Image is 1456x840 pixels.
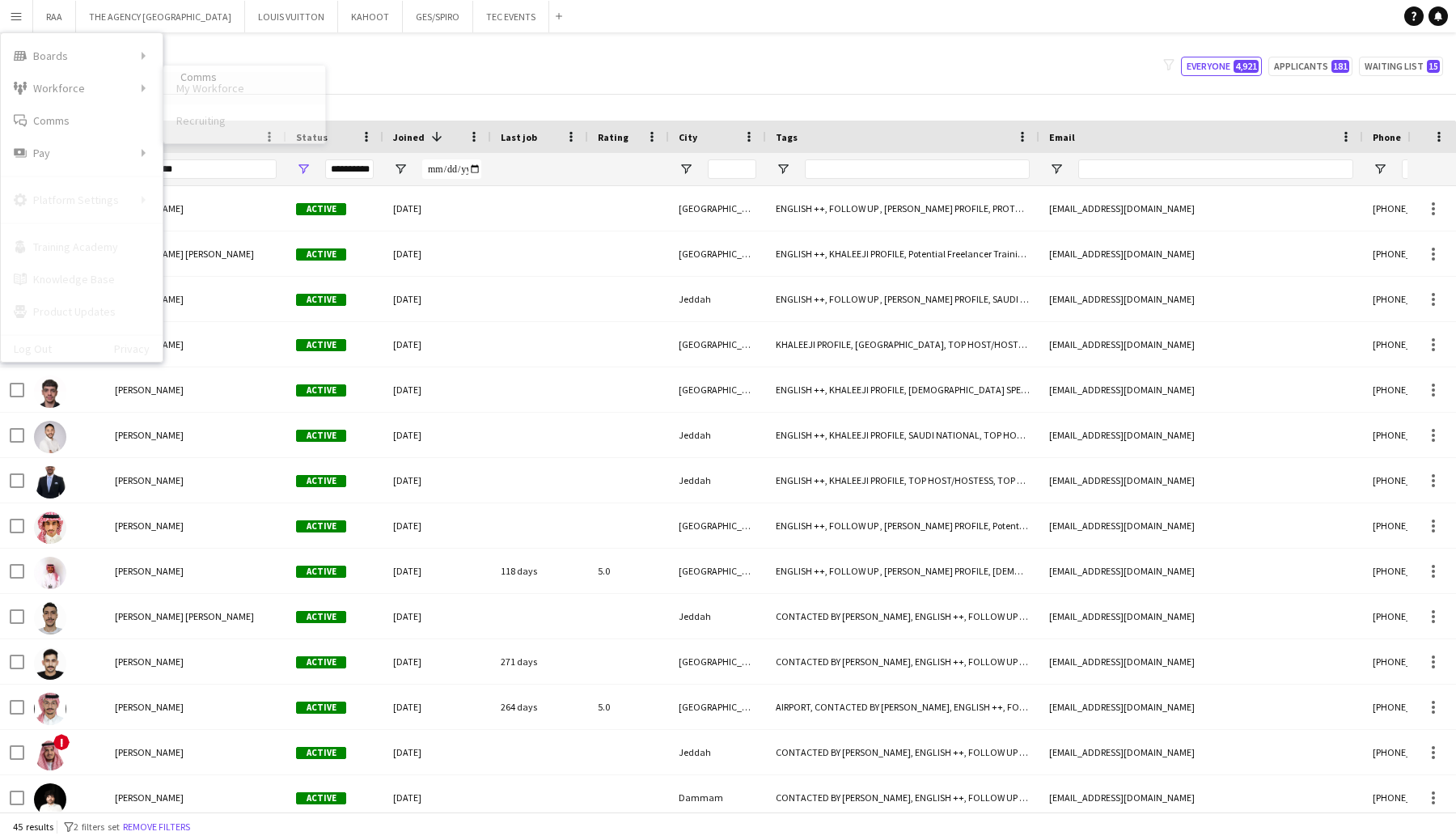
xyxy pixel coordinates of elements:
div: [EMAIL_ADDRESS][DOMAIN_NAME] [1039,413,1363,457]
div: Platform Settings [1,184,163,216]
div: [EMAIL_ADDRESS][DOMAIN_NAME] [1039,322,1363,367]
div: CONTACTED BY [PERSON_NAME], ENGLISH ++, FOLLOW UP , [PERSON_NAME] PROFILE, PROTOCOL, SAUDI NATION... [766,775,1039,820]
span: Active [296,656,346,668]
span: [PERSON_NAME] [115,520,184,532]
div: CONTACTED BY [PERSON_NAME], ENGLISH ++, FOLLOW UP , [PERSON_NAME] PROFILE, Potential Supervisor T... [766,730,1039,774]
span: Tags [776,131,798,143]
div: [DATE] [383,186,491,231]
button: Open Filter Menu [679,162,693,176]
div: [DATE] [383,367,491,412]
span: Active [296,520,346,532]
div: [GEOGRAPHIC_DATA]/[GEOGRAPHIC_DATA] [669,639,766,684]
button: Waiting list15 [1359,57,1443,76]
span: Active [296,384,346,397]
span: [PERSON_NAME] [PERSON_NAME] [115,610,254,622]
span: Rating [598,131,629,143]
button: Open Filter Menu [1049,162,1064,176]
button: GES/SPIRO [403,1,473,32]
div: [GEOGRAPHIC_DATA] [669,685,766,729]
button: THE AGENCY [GEOGRAPHIC_DATA] [76,1,245,32]
span: Active [296,294,346,306]
div: [DATE] [383,775,491,820]
a: Knowledge Base [1,263,163,295]
button: Applicants181 [1268,57,1352,76]
a: Log Out [1,342,52,355]
div: [EMAIL_ADDRESS][DOMAIN_NAME] [1039,367,1363,412]
button: Open Filter Menu [776,162,790,176]
div: Jeddah [669,730,766,774]
input: Joined Filter Input [422,159,481,179]
div: Workforce [1,72,163,104]
span: Active [296,203,346,215]
div: [GEOGRAPHIC_DATA] [669,503,766,548]
button: Open Filter Menu [393,162,408,176]
div: ENGLISH ++, FOLLOW UP , [PERSON_NAME] PROFILE, SAUDI NATIONAL, TOP HOST/HOSTESS, TOP PROMOTER, TO... [766,277,1039,321]
span: City [679,131,697,143]
img: Faisal Alabdulwahed [34,783,66,816]
div: [GEOGRAPHIC_DATA] [669,367,766,412]
img: Emad Faisal [34,647,66,680]
div: ENGLISH ++, FOLLOW UP , [PERSON_NAME] PROFILE, PROTOCOL, SAUDI NATIONAL, TOP HOST/HOSTESS, TOP PR... [766,186,1039,231]
span: [PERSON_NAME] [115,429,184,441]
a: My Workforce [163,72,325,104]
a: Training Academy [1,231,163,263]
div: [EMAIL_ADDRESS][DOMAIN_NAME] [1039,730,1363,774]
span: 2 filters set [74,821,120,833]
button: KAHOOT [338,1,403,32]
a: Privacy [114,342,163,355]
img: Faisal AlGhamdi [34,738,66,770]
div: [EMAIL_ADDRESS][DOMAIN_NAME] [1039,503,1363,548]
div: [DATE] [383,413,491,457]
span: Active [296,475,346,487]
div: 5.0 [588,549,669,593]
div: [EMAIL_ADDRESS][DOMAIN_NAME] [1039,277,1363,321]
span: 4,921 [1234,60,1259,73]
div: 264 days [491,685,588,729]
img: hamza faisal [34,375,66,408]
input: Full Name Filter Input [144,159,277,179]
span: Active [296,611,346,623]
span: 15 [1427,60,1440,73]
span: 181 [1331,60,1349,73]
div: CONTACTED BY [PERSON_NAME], ENGLISH ++, FOLLOW UP , [PERSON_NAME] PROFILE, TOP HOST/HOSTESS, TOP ... [766,639,1039,684]
a: Recruiting [163,104,325,137]
div: [EMAIL_ADDRESS][DOMAIN_NAME] [1039,458,1363,503]
div: [GEOGRAPHIC_DATA] [669,231,766,276]
div: [DATE] [383,231,491,276]
div: AIRPORT, CONTACTED BY [PERSON_NAME], ENGLISH ++, FOLLOW UP , [PERSON_NAME] PROFILE, PROTOCOL, SAU... [766,685,1039,729]
span: Active [296,702,346,714]
div: ENGLISH ++, KHALEEJI PROFILE, SAUDI NATIONAL, TOP HOST/HOSTESS, TOP PROMOTER, TOP [PERSON_NAME] [766,413,1039,457]
div: 5.0 [588,685,669,729]
div: Pay [1,137,163,169]
div: 271 days [491,639,588,684]
div: ENGLISH ++, FOLLOW UP , [PERSON_NAME] PROFILE, Potential Freelancer Training, SAUDI NATIONAL, TOP... [766,503,1039,548]
span: ! [53,734,70,750]
span: Phone [1373,131,1401,143]
div: [EMAIL_ADDRESS][DOMAIN_NAME] [1039,594,1363,638]
span: Active [296,566,346,578]
img: Faisal Alhazzaa [34,511,66,544]
div: ENGLISH ++, KHALEEJI PROFILE, [DEMOGRAPHIC_DATA] SPEAKER, TOP HOST/HOSTESS, TOP PROMOTER, TOP [PE... [766,367,1039,412]
div: [EMAIL_ADDRESS][DOMAIN_NAME] [1039,549,1363,593]
button: Remove filters [120,818,193,836]
div: Jeddah [669,458,766,503]
a: Comms [1,104,163,137]
span: Last job [501,131,537,143]
span: [PERSON_NAME] [115,474,184,486]
div: CONTACTED BY [PERSON_NAME], ENGLISH ++, FOLLOW UP , [PERSON_NAME] PROFILE, TOP PROMOTER, TOP [PER... [766,594,1039,638]
span: [PERSON_NAME] [115,655,184,668]
span: Active [296,248,346,261]
span: Active [296,339,346,351]
div: [GEOGRAPHIC_DATA] [669,549,766,593]
span: Joined [393,131,425,143]
button: Open Filter Menu [1373,162,1387,176]
button: Everyone4,921 [1181,57,1262,76]
div: [DATE] [383,458,491,503]
div: ENGLISH ++, KHALEEJI PROFILE, Potential Freelancer Training, [GEOGRAPHIC_DATA], TOP HOST/HOSTESS,... [766,231,1039,276]
div: [EMAIL_ADDRESS][DOMAIN_NAME] [1039,186,1363,231]
span: [PERSON_NAME] [115,384,184,396]
button: TEC EVENTS [473,1,549,32]
span: [PERSON_NAME] [115,701,184,713]
span: Active [296,747,346,759]
div: [EMAIL_ADDRESS][DOMAIN_NAME] [1039,685,1363,729]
